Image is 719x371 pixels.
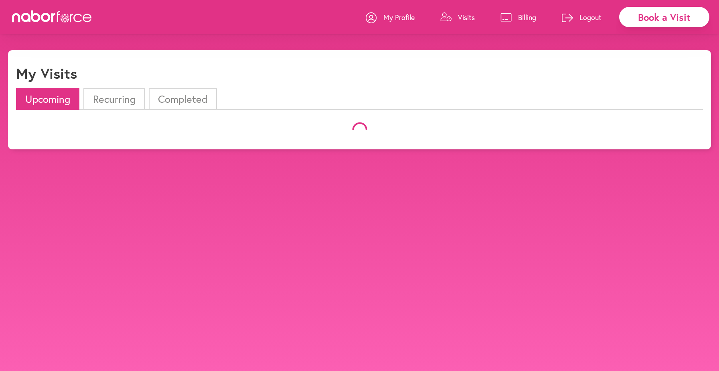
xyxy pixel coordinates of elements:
p: Visits [458,12,475,22]
p: My Profile [383,12,415,22]
a: Visits [440,5,475,29]
a: Billing [500,5,536,29]
li: Upcoming [16,88,79,110]
p: Logout [579,12,602,22]
h1: My Visits [16,65,77,82]
a: Logout [562,5,602,29]
li: Completed [149,88,217,110]
p: Billing [518,12,536,22]
li: Recurring [83,88,144,110]
div: Book a Visit [619,7,709,27]
a: My Profile [366,5,415,29]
